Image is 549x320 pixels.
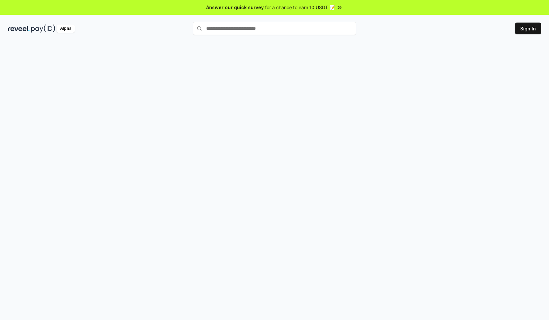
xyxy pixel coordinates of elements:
[8,25,30,33] img: reveel_dark
[206,4,264,11] span: Answer our quick survey
[31,25,55,33] img: pay_id
[265,4,335,11] span: for a chance to earn 10 USDT 📝
[57,25,75,33] div: Alpha
[515,23,541,34] button: Sign In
